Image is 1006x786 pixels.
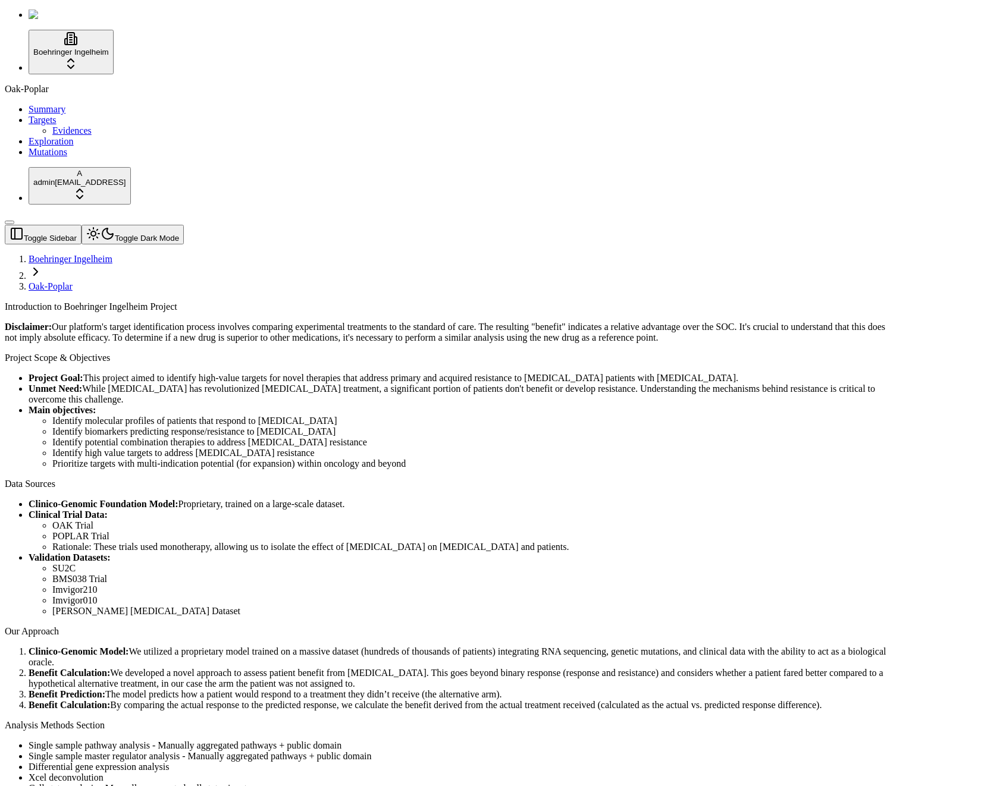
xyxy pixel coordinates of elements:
[5,84,1001,95] div: Oak-Poplar
[29,552,111,562] strong: Validation Datasets:
[29,104,65,114] a: Summary
[29,751,887,762] li: Single sample master regulator analysis - Manually aggregated pathways + public domain
[52,563,887,574] li: SU2C
[52,531,887,542] li: POPLAR Trial
[52,458,887,469] li: Prioritize targets with multi-indication potential (for expansion) within oncology and beyond
[52,595,887,606] li: Imvigor010
[29,499,887,510] li: Proprietary, trained on a large-scale dataset.
[52,125,92,136] a: Evidences
[29,772,887,783] li: Xcel deconvolution
[29,10,74,20] img: Numenos
[29,499,178,509] strong: Clinico-Genomic Foundation Model:
[29,646,887,668] li: We utilized a proprietary model trained on a massive dataset (hundreds of thousands of patients) ...
[5,254,887,292] nav: breadcrumb
[29,762,887,772] li: Differential gene expression analysis
[52,574,887,584] li: BMS038 Trial
[29,700,110,710] strong: Benefit Calculation:
[29,115,57,125] a: Targets
[29,740,887,751] li: Single sample pathway analysis - Manually aggregated pathways + public domain
[29,689,105,699] strong: Benefit Prediction:
[33,48,109,56] span: Boehringer Ingelheim
[29,147,67,157] a: Mutations
[5,322,52,332] strong: Disclaimer:
[77,169,82,178] span: A
[115,234,179,243] span: Toggle Dark Mode
[29,700,887,710] li: By comparing the actual response to the predicted response, we calculate the benefit derived from...
[52,416,887,426] li: Identify molecular profiles of patients that respond to [MEDICAL_DATA]
[29,281,73,291] a: Oak-Poplar
[29,167,131,205] button: Aadmin[EMAIL_ADDRESS]
[29,136,74,146] a: Exploration
[29,383,82,394] strong: Unmet Need:
[52,520,887,531] li: OAK Trial
[5,301,887,312] div: Introduction to Boehringer Ingelheim Project
[29,668,110,678] strong: Benefit Calculation:
[29,646,129,656] strong: Clinico-Genomic Model:
[55,178,126,187] span: [EMAIL_ADDRESS]
[29,668,887,689] li: We developed a novel approach to assess patient benefit from [MEDICAL_DATA]. This goes beyond bin...
[29,689,887,700] li: The model predicts how a patient would respond to a treatment they didn’t receive (the alternativ...
[33,178,55,187] span: admin
[5,626,887,637] div: Our Approach
[29,30,114,74] button: Boehringer Ingelheim
[5,221,14,224] button: Toggle Sidebar
[82,225,184,244] button: Toggle Dark Mode
[5,322,887,343] p: Our platform's target identification process involves comparing experimental treatments to the st...
[52,448,887,458] li: Identify high value targets to address [MEDICAL_DATA] resistance
[52,437,887,448] li: Identify potential combination therapies to address [MEDICAL_DATA] resistance
[29,373,83,383] strong: Project Goal:
[29,383,887,405] li: While [MEDICAL_DATA] has revolutionized [MEDICAL_DATA] treatment, a significant portion of patien...
[29,373,887,383] li: This project aimed to identify high-value targets for novel therapies that address primary and ac...
[5,353,887,363] div: Project Scope & Objectives
[52,584,887,595] li: Imvigor210
[29,405,96,415] strong: Main objectives:
[5,720,887,731] div: Analysis Methods Section
[29,254,112,264] a: Boehringer Ingelheim
[24,234,77,243] span: Toggle Sidebar
[52,542,887,552] li: Rationale: These trials used monotherapy, allowing us to isolate the effect of [MEDICAL_DATA] on ...
[5,479,887,489] div: Data Sources
[5,225,82,244] button: Toggle Sidebar
[29,510,108,520] strong: Clinical Trial Data:
[52,606,887,617] li: [PERSON_NAME] [MEDICAL_DATA] Dataset
[52,426,887,437] li: Identify biomarkers predicting response/resistance to [MEDICAL_DATA]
